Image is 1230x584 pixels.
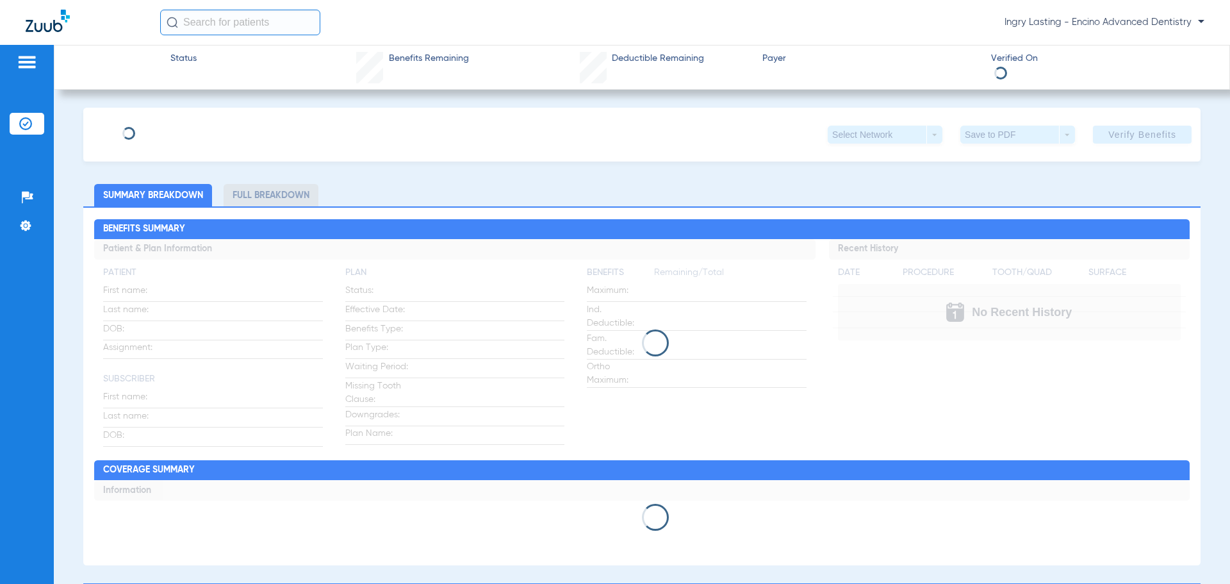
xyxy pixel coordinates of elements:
[612,52,704,65] span: Deductible Remaining
[26,10,70,32] img: Zuub Logo
[17,54,37,70] img: hamburger-icon
[224,184,318,206] li: Full Breakdown
[170,52,197,65] span: Status
[94,184,212,206] li: Summary Breakdown
[389,52,469,65] span: Benefits Remaining
[94,219,1189,240] h2: Benefits Summary
[991,52,1209,65] span: Verified On
[762,52,980,65] span: Payer
[1004,16,1204,29] span: Ingry Lasting - Encino Advanced Dentistry
[94,460,1189,481] h2: Coverage Summary
[167,17,178,28] img: Search Icon
[160,10,320,35] input: Search for patients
